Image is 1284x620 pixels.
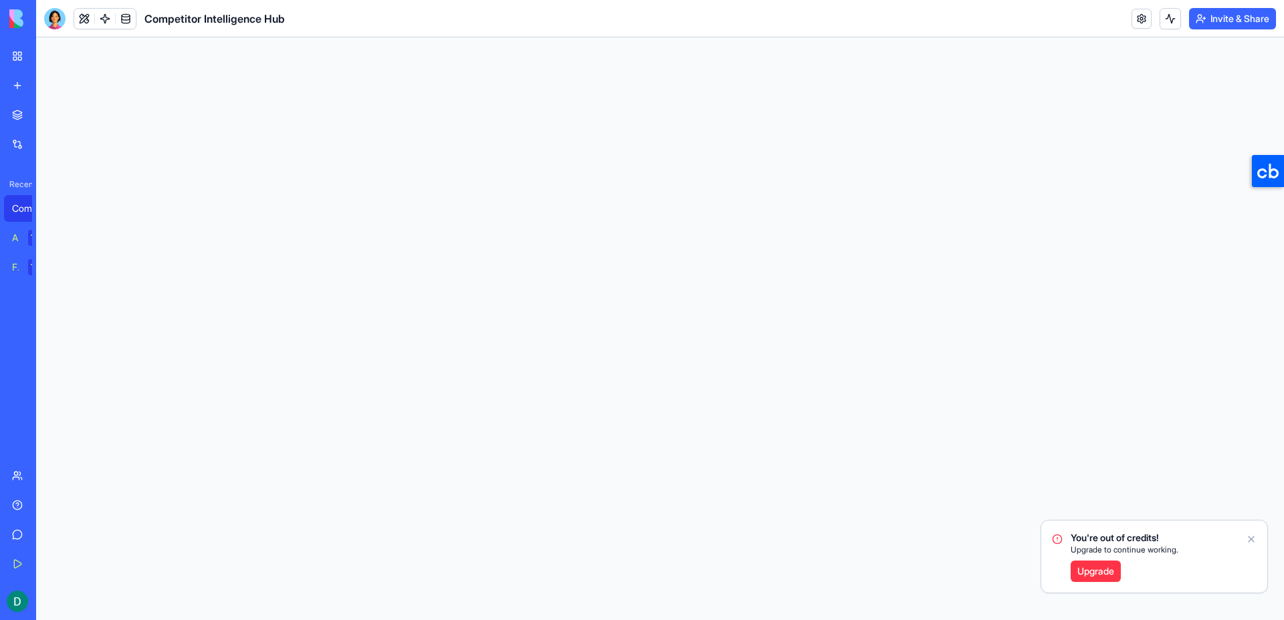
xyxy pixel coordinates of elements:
[7,591,28,612] img: ACg8ocLOXQ7lupjzvKsdczMEQFxSx6C6CoevETHTVymvBmqXdLDXuw=s96-c
[1071,545,1178,555] span: Upgrade to continue working.
[4,195,58,222] a: Competitor Intelligence Hub
[1189,8,1276,29] button: Invite & Share
[28,230,49,246] div: TRY
[12,261,19,274] div: Feedback Form
[4,179,32,190] span: Recent
[4,254,58,281] a: Feedback FormTRY
[4,224,58,251] a: AI Logo GeneratorTRY
[1071,561,1121,582] a: Upgrade
[1071,531,1178,545] span: You're out of credits!
[12,202,49,215] div: Competitor Intelligence Hub
[12,231,19,245] div: AI Logo Generator
[9,9,92,28] img: logo
[28,259,49,275] div: TRY
[144,11,285,27] span: Competitor Intelligence Hub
